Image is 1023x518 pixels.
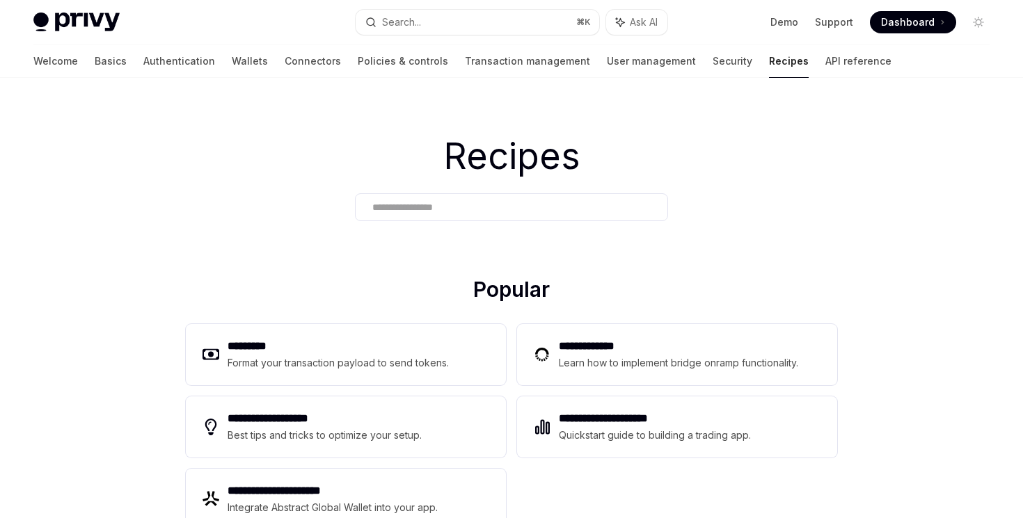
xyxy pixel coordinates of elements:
a: Policies & controls [358,44,448,78]
a: Security [713,44,752,78]
a: Dashboard [870,11,956,33]
a: Recipes [769,44,809,78]
span: ⌘ K [576,17,591,28]
div: Learn how to implement bridge onramp functionality. [559,355,798,371]
span: Ask AI [630,15,658,29]
a: Welcome [33,44,78,78]
a: Wallets [232,44,268,78]
div: Format your transaction payload to send tokens. [228,355,449,371]
span: Dashboard [881,15,935,29]
img: light logo [33,13,120,32]
a: API reference [825,44,891,78]
a: **** ****Format your transaction payload to send tokens. [186,324,506,385]
a: Connectors [285,44,341,78]
a: Authentication [143,44,215,78]
div: Integrate Abstract Global Wallet into your app. [228,499,438,516]
a: User management [607,44,696,78]
a: Demo [770,15,798,29]
button: Search...⌘K [356,10,598,35]
div: Best tips and tricks to optimize your setup. [228,427,422,444]
h2: Popular [186,277,837,307]
button: Toggle dark mode [967,11,990,33]
a: **** **** ***Learn how to implement bridge onramp functionality. [517,324,837,385]
button: Ask AI [606,10,667,35]
a: Transaction management [465,44,590,78]
div: Quickstart guide to building a trading app. [559,427,751,444]
a: Support [815,15,853,29]
a: Basics [95,44,127,78]
div: Search... [382,14,421,31]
